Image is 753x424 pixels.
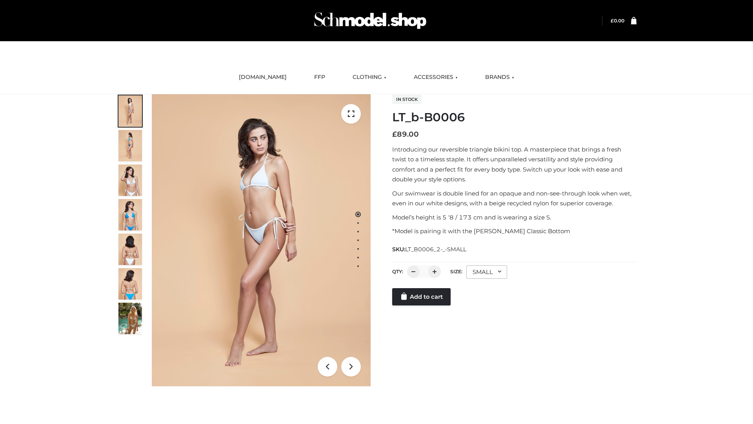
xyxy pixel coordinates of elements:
img: ArielClassicBikiniTop_CloudNine_AzureSky_OW114ECO_2-scaled.jpg [118,130,142,161]
label: QTY: [392,269,403,274]
span: £ [611,18,614,24]
span: £ [392,130,397,139]
img: ArielClassicBikiniTop_CloudNine_AzureSky_OW114ECO_1-scaled.jpg [118,95,142,127]
h1: LT_b-B0006 [392,110,637,124]
a: £0.00 [611,18,624,24]
img: ArielClassicBikiniTop_CloudNine_AzureSky_OW114ECO_1 [152,94,371,386]
img: ArielClassicBikiniTop_CloudNine_AzureSky_OW114ECO_7-scaled.jpg [118,234,142,265]
p: Model’s height is 5 ‘8 / 173 cm and is wearing a size S. [392,212,637,223]
span: SKU: [392,245,467,254]
span: LT_B0006_2-_-SMALL [405,246,466,253]
img: ArielClassicBikiniTop_CloudNine_AzureSky_OW114ECO_8-scaled.jpg [118,268,142,300]
label: Size: [450,269,462,274]
p: Introducing our reversible triangle bikini top. A masterpiece that brings a fresh twist to a time... [392,144,637,185]
div: SMALL [466,265,507,279]
p: *Model is pairing it with the [PERSON_NAME] Classic Bottom [392,226,637,236]
img: Schmodel Admin 964 [311,5,429,36]
img: ArielClassicBikiniTop_CloudNine_AzureSky_OW114ECO_4-scaled.jpg [118,199,142,230]
img: ArielClassicBikiniTop_CloudNine_AzureSky_OW114ECO_3-scaled.jpg [118,164,142,196]
a: CLOTHING [347,69,392,86]
span: In stock [392,95,422,104]
a: Add to cart [392,288,451,305]
a: BRANDS [479,69,520,86]
img: Arieltop_CloudNine_AzureSky2.jpg [118,303,142,334]
bdi: 89.00 [392,130,419,139]
a: ACCESSORIES [408,69,464,86]
bdi: 0.00 [611,18,624,24]
a: [DOMAIN_NAME] [233,69,293,86]
p: Our swimwear is double lined for an opaque and non-see-through look when wet, even in our white d... [392,188,637,208]
a: FFP [308,69,331,86]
